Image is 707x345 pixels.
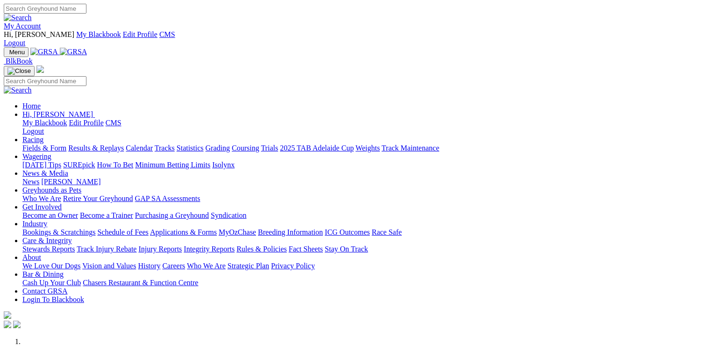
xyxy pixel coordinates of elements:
[6,57,33,65] span: BlkBook
[22,194,703,203] div: Greyhounds as Pets
[22,203,62,211] a: Get Involved
[4,30,74,38] span: Hi, [PERSON_NAME]
[22,169,68,177] a: News & Media
[22,119,703,136] div: Hi, [PERSON_NAME]
[177,144,204,152] a: Statistics
[63,194,133,202] a: Retire Your Greyhound
[4,321,11,328] img: facebook.svg
[22,186,81,194] a: Greyhounds as Pets
[138,262,160,270] a: History
[4,4,86,14] input: Search
[184,245,235,253] a: Integrity Reports
[7,67,31,75] img: Close
[4,76,86,86] input: Search
[83,279,198,287] a: Chasers Restaurant & Function Centre
[356,144,380,152] a: Weights
[219,228,256,236] a: MyOzChase
[228,262,269,270] a: Strategic Plan
[325,245,368,253] a: Stay On Track
[69,119,104,127] a: Edit Profile
[150,228,217,236] a: Applications & Forms
[22,211,703,220] div: Get Involved
[4,22,41,30] a: My Account
[22,194,61,202] a: Who We Are
[22,253,41,261] a: About
[232,144,259,152] a: Coursing
[4,30,703,47] div: My Account
[106,119,121,127] a: CMS
[22,161,703,169] div: Wagering
[280,144,354,152] a: 2025 TAB Adelaide Cup
[22,178,703,186] div: News & Media
[159,30,175,38] a: CMS
[135,194,200,202] a: GAP SA Assessments
[4,86,32,94] img: Search
[22,220,47,228] a: Industry
[126,144,153,152] a: Calendar
[325,228,370,236] a: ICG Outcomes
[22,279,703,287] div: Bar & Dining
[289,245,323,253] a: Fact Sheets
[22,127,44,135] a: Logout
[22,161,61,169] a: [DATE] Tips
[22,287,67,295] a: Contact GRSA
[22,245,703,253] div: Care & Integrity
[4,39,25,47] a: Logout
[261,144,278,152] a: Trials
[22,110,95,118] a: Hi, [PERSON_NAME]
[22,262,703,270] div: About
[206,144,230,152] a: Grading
[123,30,157,38] a: Edit Profile
[22,270,64,278] a: Bar & Dining
[22,102,41,110] a: Home
[138,245,182,253] a: Injury Reports
[30,48,58,56] img: GRSA
[76,30,121,38] a: My Blackbook
[36,65,44,73] img: logo-grsa-white.png
[22,119,67,127] a: My Blackbook
[77,245,136,253] a: Track Injury Rebate
[22,228,95,236] a: Bookings & Scratchings
[22,211,78,219] a: Become an Owner
[13,321,21,328] img: twitter.svg
[155,144,175,152] a: Tracks
[22,110,93,118] span: Hi, [PERSON_NAME]
[211,211,246,219] a: Syndication
[80,211,133,219] a: Become a Trainer
[22,144,66,152] a: Fields & Form
[22,178,39,186] a: News
[212,161,235,169] a: Isolynx
[135,211,209,219] a: Purchasing a Greyhound
[4,57,33,65] a: BlkBook
[371,228,401,236] a: Race Safe
[9,49,25,56] span: Menu
[82,262,136,270] a: Vision and Values
[382,144,439,152] a: Track Maintenance
[135,161,210,169] a: Minimum Betting Limits
[22,136,43,144] a: Racing
[22,245,75,253] a: Stewards Reports
[236,245,287,253] a: Rules & Policies
[22,237,72,244] a: Care & Integrity
[22,152,51,160] a: Wagering
[97,161,134,169] a: How To Bet
[4,66,35,76] button: Toggle navigation
[22,262,80,270] a: We Love Our Dogs
[258,228,323,236] a: Breeding Information
[97,228,148,236] a: Schedule of Fees
[271,262,315,270] a: Privacy Policy
[22,228,703,237] div: Industry
[22,295,84,303] a: Login To Blackbook
[22,279,81,287] a: Cash Up Your Club
[68,144,124,152] a: Results & Replays
[41,178,100,186] a: [PERSON_NAME]
[4,311,11,319] img: logo-grsa-white.png
[22,144,703,152] div: Racing
[4,14,32,22] img: Search
[162,262,185,270] a: Careers
[60,48,87,56] img: GRSA
[4,47,29,57] button: Toggle navigation
[63,161,95,169] a: SUREpick
[187,262,226,270] a: Who We Are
